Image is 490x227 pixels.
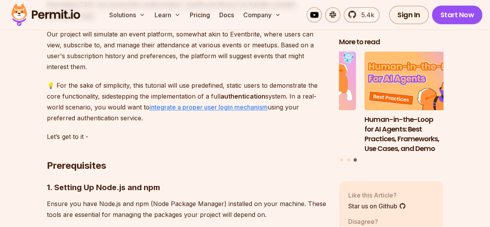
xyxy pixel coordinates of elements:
p: Ensure you have Node.js and npm (Node Package Manager) installed on your machine. These tools are... [47,198,327,220]
img: Permit logo [8,2,84,28]
h3: Human-in-the-Loop for AI Agents: Best Practices, Frameworks, Use Cases, and Demo [364,115,469,153]
a: Human-in-the-Loop for AI Agents: Best Practices, Frameworks, Use Cases, and DemoHuman-in-the-Loop... [364,52,469,154]
div: Posts [339,52,444,163]
span: 5.4k [357,10,374,19]
a: Start Now [432,5,483,24]
li: 3 of 3 [364,52,469,154]
button: Go to slide 3 [354,158,357,162]
button: Go to slide 1 [340,158,343,161]
h2: More to read [339,37,444,47]
h2: Prerequisites [47,128,327,172]
button: Solutions [106,7,148,23]
p: Our project will simulate an event platform, somewhat akin to Eventbrite, where users can view, s... [47,29,327,72]
a: Pricing [187,7,213,23]
button: Learn [151,7,184,23]
a: integrate a proper user login mechanism [150,103,268,111]
strong: authentication [220,92,265,100]
strong: 1. Setting Up Node.js and npm [47,182,160,192]
p: Disagree? [348,217,389,226]
button: Go to slide 2 [347,158,350,161]
button: Company [240,7,284,23]
p: Let’s get to it - [47,131,327,142]
h3: Why JWTs Can’t Handle AI Agent Access [252,115,356,134]
img: Human-in-the-Loop for AI Agents: Best Practices, Frameworks, Use Cases, and Demo [364,52,469,111]
a: Star us on Github [348,201,406,211]
p: Like this Article? [348,191,406,200]
a: 5.4k [344,7,380,23]
p: 💡 For the sake of simplicity, this tutorial will use predefined, static users to demonstrate the ... [47,80,327,123]
li: 2 of 3 [252,52,356,154]
a: Docs [216,7,237,23]
img: Why JWTs Can’t Handle AI Agent Access [252,52,356,111]
a: Sign In [389,5,429,24]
